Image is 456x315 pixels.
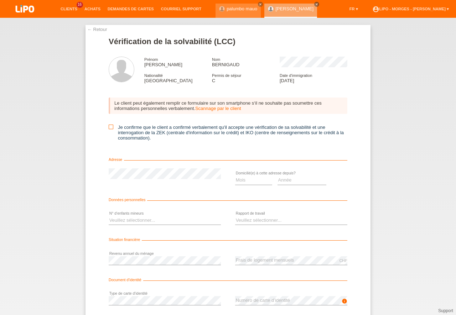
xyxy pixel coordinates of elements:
a: Clients [57,7,81,11]
div: C [212,73,280,83]
h1: Vérification de la solvabilité (LCC) [109,37,347,46]
a: ← Retour [87,27,107,32]
div: Le client peut également remplir ce formulaire sur son smartphone s‘il ne souhaite pas soumettre ... [109,98,347,114]
span: Données personnelles [109,198,147,202]
span: Date d'immigration [280,73,312,78]
span: Permis de séjour [212,73,242,78]
span: Nom [212,57,220,62]
i: account_circle [372,6,379,13]
span: Prénom [144,57,158,62]
div: [DATE] [280,73,347,83]
a: close [258,2,263,7]
i: close [259,2,262,6]
label: Je confirme que le client a confirmé verbalement qu'il accepte une vérification de sa solvabilité... [109,125,347,141]
span: Situation financière [109,238,142,242]
i: info [342,298,347,304]
div: [GEOGRAPHIC_DATA] [144,73,212,83]
a: Scannage par le client [195,106,241,111]
a: palumbo mauo [227,6,257,11]
a: account_circleLIPO - Morges - [PERSON_NAME] ▾ [369,7,452,11]
div: [PERSON_NAME] [144,57,212,67]
span: 16 [77,2,83,8]
a: close [314,2,319,7]
a: info [342,300,347,305]
span: Adresse [109,158,124,162]
a: Courriel Support [157,7,205,11]
a: [PERSON_NAME] [275,6,313,11]
a: LIPO pay [7,15,43,20]
div: BERNIGAUD [212,57,280,67]
div: CHF [339,258,347,263]
span: Nationalité [144,73,163,78]
a: FR ▾ [346,7,362,11]
span: Document d’identité [109,278,143,282]
i: close [315,2,318,6]
a: Achats [81,7,104,11]
a: Support [438,308,453,313]
a: Demandes de cartes [104,7,157,11]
